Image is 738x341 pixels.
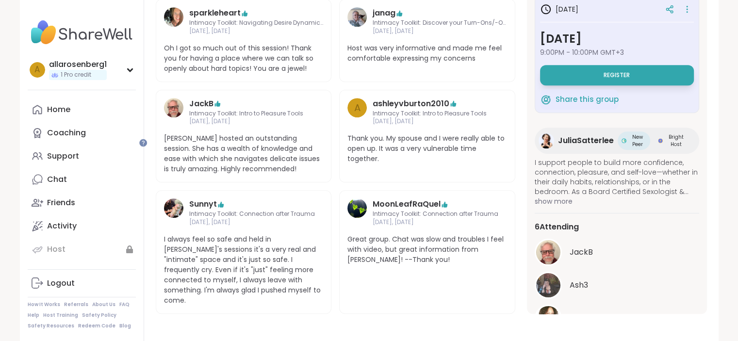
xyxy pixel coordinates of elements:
span: Great group. Chat was slow and troubles I feel with video, but great information from [PERSON_NAM... [347,234,507,265]
a: a [347,98,367,126]
span: [DATE], [DATE] [373,218,498,227]
a: Logout [28,272,136,295]
img: ShareWell Logomark [540,94,552,105]
img: ShareWell Nav Logo [28,16,136,49]
a: Help [28,312,39,319]
a: Safety Resources [28,323,74,329]
a: About Us [92,301,115,308]
img: Ash3 [536,273,560,297]
span: Register [604,71,630,79]
div: Coaching [47,128,86,138]
h3: [DATE] [540,3,578,15]
img: Bright Host [658,138,663,143]
span: Intimacy Toolkit: Discover your Turn-Ons/-Offs [373,19,507,27]
a: Sunnyt [189,198,217,210]
div: Chat [47,174,67,185]
span: Host was very informative and made me feel comfortable expressing my concerns [347,43,507,64]
span: a [354,100,361,115]
span: [DATE], [DATE] [189,27,324,35]
a: How It Works [28,301,60,308]
span: 6 Attending [535,221,579,233]
span: Ash3 [570,279,588,291]
span: JackB [570,246,593,258]
a: Host [28,238,136,261]
a: MoonLeafRaQuel [347,198,367,227]
span: Intimacy Toolkit: Connection after Trauma [189,210,315,218]
img: Sunnyt [164,198,183,218]
span: Oh I got so much out of this session! Thank you for having a place where we can talk so openly ab... [164,43,324,74]
span: Bright Host [665,133,687,148]
span: nikkideane [570,312,610,324]
a: JackB [164,98,183,126]
a: Sunnyt [164,198,183,227]
a: Redeem Code [78,323,115,329]
div: allarosenberg1 [49,59,107,70]
span: Intimacy Toolkit: Connection after Trauma [373,210,498,218]
div: Activity [47,221,77,231]
div: Friends [47,197,75,208]
div: Support [47,151,79,162]
span: I always feel so safe and held in [PERSON_NAME]'s sessions it's a very real and "intimate" space ... [164,234,324,306]
a: sparkleheart [164,7,183,35]
span: Intimacy Toolkit: Intro to Pleasure Tools [189,110,303,118]
span: Thank you. My spouse and I were really able to open up. It was a very vulnerable time together. [347,133,507,164]
a: Safety Policy [82,312,116,319]
span: a [34,64,40,76]
span: New Peer [628,133,647,148]
a: janag [373,7,395,19]
a: Referrals [64,301,88,308]
a: janag [347,7,367,35]
a: Chat [28,168,136,191]
span: [DATE], [DATE] [189,218,315,227]
a: Home [28,98,136,121]
h3: [DATE] [540,30,694,48]
button: Register [540,65,694,85]
span: Intimacy Toolkit: Intro to Pleasure Tools [373,110,487,118]
a: MoonLeafRaQuel [373,198,441,210]
span: 9:00PM - 10:00PM GMT+3 [540,48,694,57]
img: JackB [536,240,560,264]
a: JuliaSatterleeJuliaSatterleeNew PeerNew PeerBright HostBright Host [535,128,699,154]
a: ashleyvburton2010 [373,98,449,110]
img: New Peer [622,138,626,143]
span: JuliaSatterlee [558,135,614,146]
span: show more [535,196,699,206]
a: JackBJackB [535,239,699,266]
a: sparkleheart [189,7,241,19]
a: nikkideanenikkideane [535,305,699,332]
img: JuliaSatterlee [539,133,554,148]
img: nikkideane [536,306,560,330]
a: JackB [189,98,213,110]
a: Activity [28,214,136,238]
a: Support [28,145,136,168]
span: Intimacy Toolkit: Navigating Desire Dynamics [189,19,324,27]
a: Friends [28,191,136,214]
span: [DATE], [DATE] [189,117,303,126]
a: Coaching [28,121,136,145]
span: Share this group [556,94,619,105]
div: Host [47,244,66,255]
img: sparkleheart [164,7,183,27]
span: 1 Pro credit [61,71,91,79]
button: Share this group [540,89,619,110]
a: Blog [119,323,131,329]
span: [DATE], [DATE] [373,117,487,126]
img: janag [347,7,367,27]
span: [DATE], [DATE] [373,27,507,35]
a: FAQ [119,301,130,308]
span: I support people to build more confidence, connection, pleasure, and self-love—whether in their d... [535,158,699,196]
iframe: Spotlight [139,139,147,146]
div: Logout [47,278,75,289]
span: [PERSON_NAME] hosted an outstanding session. She has a wealth of knowledge and ease with which sh... [164,133,324,174]
div: Home [47,104,70,115]
a: Host Training [43,312,78,319]
a: Ash3Ash3 [535,272,699,299]
img: MoonLeafRaQuel [347,198,367,218]
img: JackB [164,98,183,117]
